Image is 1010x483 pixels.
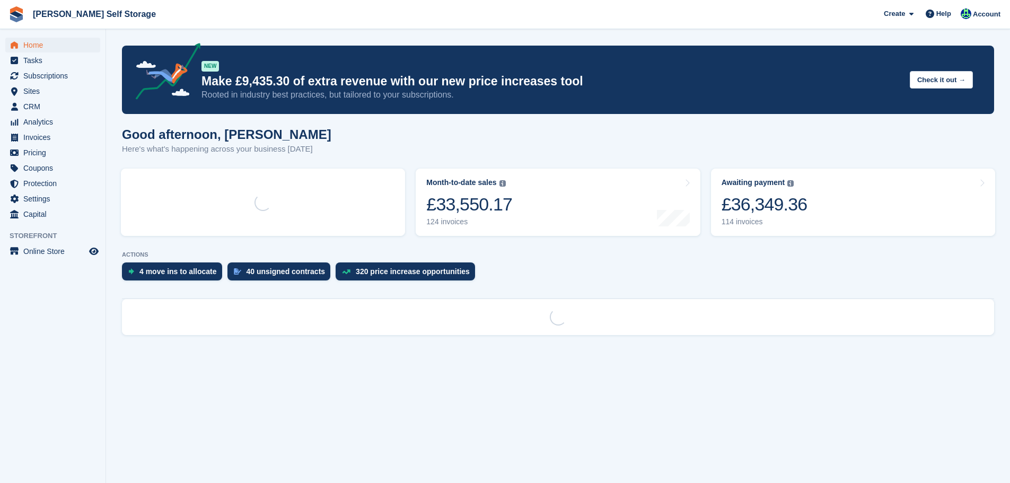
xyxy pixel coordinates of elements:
span: Analytics [23,115,87,129]
img: price-adjustments-announcement-icon-8257ccfd72463d97f412b2fc003d46551f7dbcb40ab6d574587a9cd5c0d94... [127,43,201,103]
div: £33,550.17 [426,194,512,215]
p: Make £9,435.30 of extra revenue with our new price increases tool [201,74,901,89]
div: 4 move ins to allocate [139,267,217,276]
span: Capital [23,207,87,222]
p: Here's what's happening across your business [DATE] [122,143,331,155]
img: icon-info-grey-7440780725fd019a000dd9b08b2336e03edf1995a4989e88bcd33f0948082b44.svg [499,180,506,187]
span: Online Store [23,244,87,259]
a: menu [5,84,100,99]
span: Invoices [23,130,87,145]
a: Awaiting payment £36,349.36 114 invoices [711,169,995,236]
div: Month-to-date sales [426,178,496,187]
a: 4 move ins to allocate [122,262,227,286]
span: Help [936,8,951,19]
img: Jenna Kennedy [961,8,971,19]
span: Sites [23,84,87,99]
img: contract_signature_icon-13c848040528278c33f63329250d36e43548de30e8caae1d1a13099fd9432cc5.svg [234,268,241,275]
a: menu [5,68,100,83]
a: Month-to-date sales £33,550.17 124 invoices [416,169,700,236]
span: Home [23,38,87,52]
span: Create [884,8,905,19]
div: 320 price increase opportunities [356,267,470,276]
a: menu [5,207,100,222]
p: ACTIONS [122,251,994,258]
span: Settings [23,191,87,206]
span: Account [973,9,1000,20]
span: Subscriptions [23,68,87,83]
a: Preview store [87,245,100,258]
div: NEW [201,61,219,72]
a: menu [5,53,100,68]
span: Tasks [23,53,87,68]
span: Coupons [23,161,87,175]
img: icon-info-grey-7440780725fd019a000dd9b08b2336e03edf1995a4989e88bcd33f0948082b44.svg [787,180,794,187]
a: 320 price increase opportunities [336,262,480,286]
div: 124 invoices [426,217,512,226]
a: menu [5,244,100,259]
img: price_increase_opportunities-93ffe204e8149a01c8c9dc8f82e8f89637d9d84a8eef4429ea346261dce0b2c0.svg [342,269,350,274]
div: 40 unsigned contracts [247,267,326,276]
h1: Good afternoon, [PERSON_NAME] [122,127,331,142]
div: £36,349.36 [722,194,807,215]
a: menu [5,161,100,175]
span: Pricing [23,145,87,160]
span: Protection [23,176,87,191]
a: menu [5,145,100,160]
a: menu [5,130,100,145]
img: move_ins_to_allocate_icon-fdf77a2bb77ea45bf5b3d319d69a93e2d87916cf1d5bf7949dd705db3b84f3ca.svg [128,268,134,275]
a: menu [5,176,100,191]
img: stora-icon-8386f47178a22dfd0bd8f6a31ec36ba5ce8667c1dd55bd0f319d3a0aa187defe.svg [8,6,24,22]
span: Storefront [10,231,106,241]
a: 40 unsigned contracts [227,262,336,286]
div: 114 invoices [722,217,807,226]
p: Rooted in industry best practices, but tailored to your subscriptions. [201,89,901,101]
button: Check it out → [910,71,973,89]
a: menu [5,191,100,206]
span: CRM [23,99,87,114]
a: menu [5,99,100,114]
a: [PERSON_NAME] Self Storage [29,5,160,23]
a: menu [5,38,100,52]
div: Awaiting payment [722,178,785,187]
a: menu [5,115,100,129]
